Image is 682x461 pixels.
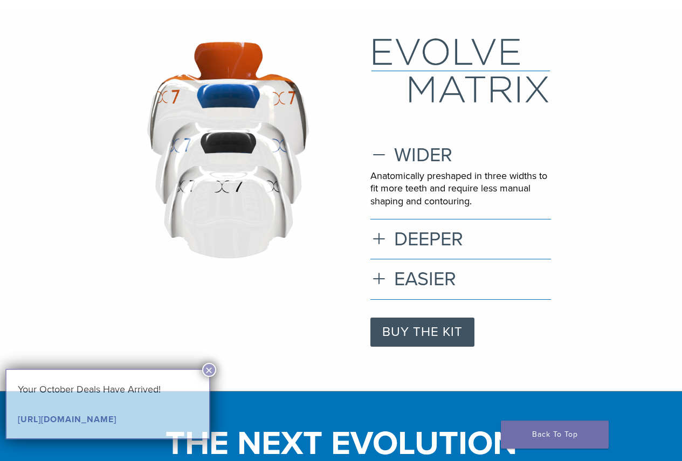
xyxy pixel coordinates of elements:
[370,143,551,167] h3: WIDER
[501,421,609,449] a: Back To Top
[18,381,198,397] p: Your October Deals Have Arrived!
[370,267,551,291] h3: EASIER
[370,228,551,251] h3: DEEPER
[202,363,216,377] button: Close
[18,414,116,425] a: [URL][DOMAIN_NAME]
[370,318,474,347] a: BUY THE KIT
[370,170,551,208] p: Anatomically preshaped in three widths to fit more teeth and require less manual shaping and cont...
